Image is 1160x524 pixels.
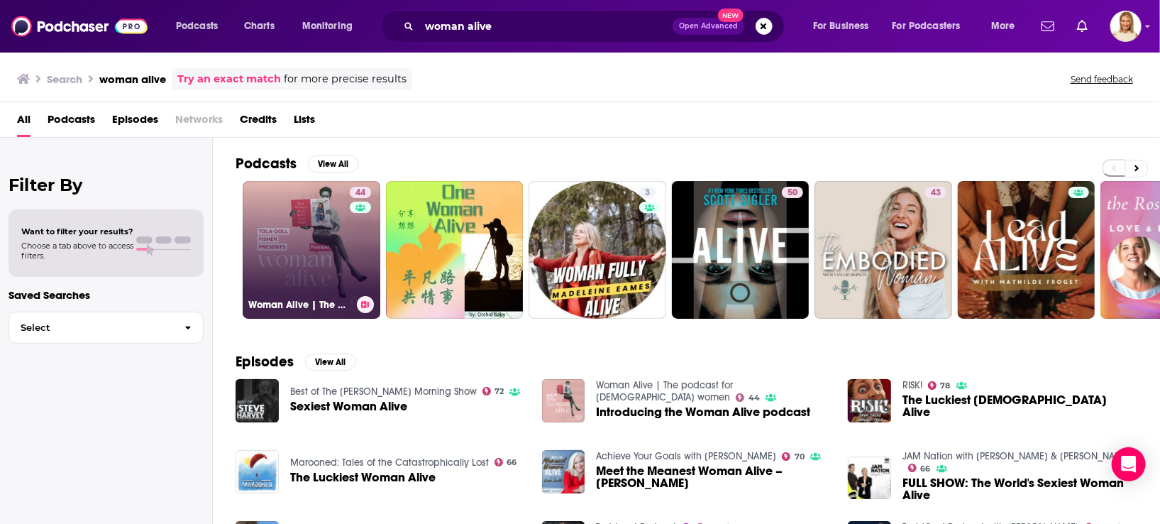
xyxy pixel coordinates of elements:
[596,406,810,418] a: Introducing the Woman Alive podcast
[902,379,922,391] a: RISK!
[902,477,1137,501] a: FULL SHOW: The World's Sexiest Woman Alive
[308,155,359,173] button: View All
[848,379,891,422] img: The Luckiest Trans Woman Alive
[814,181,952,319] a: 43
[175,108,223,137] span: Networks
[9,323,173,332] span: Select
[921,466,931,472] span: 66
[305,354,356,371] button: View All
[908,464,931,472] a: 66
[782,452,805,461] a: 70
[302,16,353,36] span: Monitoring
[236,353,356,371] a: EpisodesView All
[355,186,365,200] span: 44
[176,16,218,36] span: Podcasts
[931,186,941,200] span: 43
[893,16,961,36] span: For Podcasters
[902,394,1137,418] a: The Luckiest Trans Woman Alive
[9,175,204,195] h2: Filter By
[679,23,738,30] span: Open Advanced
[672,181,810,319] a: 50
[596,465,831,489] a: Meet the Meanest Woman Alive – Linda Smith
[529,181,666,319] a: 3
[394,10,798,43] div: Search podcasts, credits, & more...
[782,187,803,198] a: 50
[1112,447,1146,481] div: Open Intercom Messenger
[112,108,158,137] a: Episodes
[236,155,359,173] a: PodcastsView All
[292,15,371,38] button: open menu
[294,108,315,137] a: Lists
[788,186,797,200] span: 50
[1071,14,1093,38] a: Show notifications dropdown
[350,187,371,198] a: 44
[482,387,504,395] a: 72
[290,386,477,398] a: Best of The Steve Harvey Morning Show
[902,450,1132,462] a: JAM Nation with Jonesy & Amanda
[290,457,489,469] a: Marooned: Tales of the Catastrophically Lost
[284,71,407,87] span: for more precise results
[240,108,277,137] a: Credits
[177,71,281,87] a: Try an exact match
[21,226,133,236] span: Want to filter your results?
[673,18,744,35] button: Open AdvancedNew
[9,312,204,344] button: Select
[848,457,891,500] img: FULL SHOW: The World's Sexiest Woman Alive
[507,459,517,466] span: 66
[542,450,585,493] img: Meet the Meanest Woman Alive – Linda Smith
[1036,14,1060,38] a: Show notifications dropdown
[803,15,887,38] button: open menu
[235,15,283,38] a: Charts
[419,15,673,38] input: Search podcasts, credits, & more...
[21,241,133,261] span: Choose a tab above to access filters.
[495,388,504,395] span: 72
[48,108,95,137] span: Podcasts
[11,13,148,40] img: Podchaser - Follow, Share and Rate Podcasts
[1110,11,1142,42] span: Logged in as leannebush
[243,181,380,319] a: 44Woman Alive | The podcast for [DEMOGRAPHIC_DATA] women
[749,395,760,401] span: 44
[941,383,951,389] span: 78
[981,15,1033,38] button: open menu
[236,155,297,173] h2: Podcasts
[1110,11,1142,42] img: User Profile
[166,15,236,38] button: open menu
[1110,11,1142,42] button: Show profile menu
[902,394,1137,418] span: The Luckiest [DEMOGRAPHIC_DATA] Alive
[47,72,82,86] h3: Search
[645,186,650,200] span: 3
[542,379,585,422] img: Introducing the Woman Alive podcast
[991,16,1015,36] span: More
[244,16,275,36] span: Charts
[928,381,951,390] a: 78
[236,353,294,371] h2: Episodes
[236,450,279,493] img: The Luckiest Woman Alive
[736,393,760,402] a: 44
[17,108,31,137] a: All
[883,15,981,38] button: open menu
[290,471,436,484] a: The Luckiest Woman Alive
[495,458,517,466] a: 66
[639,187,656,198] a: 3
[718,9,744,22] span: New
[99,72,166,86] h3: woman alive
[236,379,279,422] img: Sexiest Woman Alive
[290,400,407,413] a: Sexiest Woman Alive
[9,288,204,302] p: Saved Searches
[596,465,831,489] span: Meet the Meanest Woman Alive – [PERSON_NAME]
[248,299,351,311] h3: Woman Alive | The podcast for [DEMOGRAPHIC_DATA] women
[795,454,805,460] span: 70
